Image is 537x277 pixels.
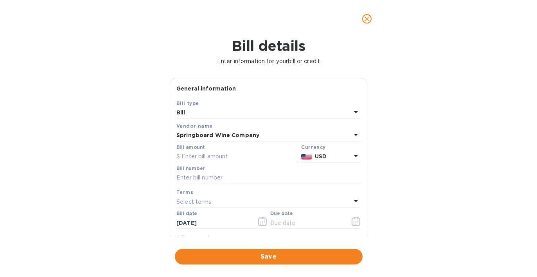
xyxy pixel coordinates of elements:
b: Terms [176,189,193,195]
b: Springboard Wine Company [176,132,259,138]
b: Bill [176,109,185,116]
input: Enter bill number [176,172,361,184]
p: Enter information for your bill or credit [6,57,531,65]
span: Save [181,252,356,261]
b: Currency [301,144,325,150]
label: Bill date [176,212,197,216]
b: Bill type [176,100,199,106]
h1: Bill details [6,38,531,54]
button: Save [175,249,363,264]
img: USD [301,154,312,159]
b: USD [315,153,327,159]
p: Select terms [176,198,212,206]
label: Bill amount [176,145,205,150]
input: $ Enter bill amount [176,151,298,163]
button: close [357,9,376,28]
label: Bill number [176,166,205,171]
b: G/L account [176,235,210,241]
label: Due date [270,212,293,216]
input: Select date [176,217,250,229]
input: Due date [270,217,344,229]
b: Vendor name [176,123,212,129]
b: General information [176,85,236,92]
